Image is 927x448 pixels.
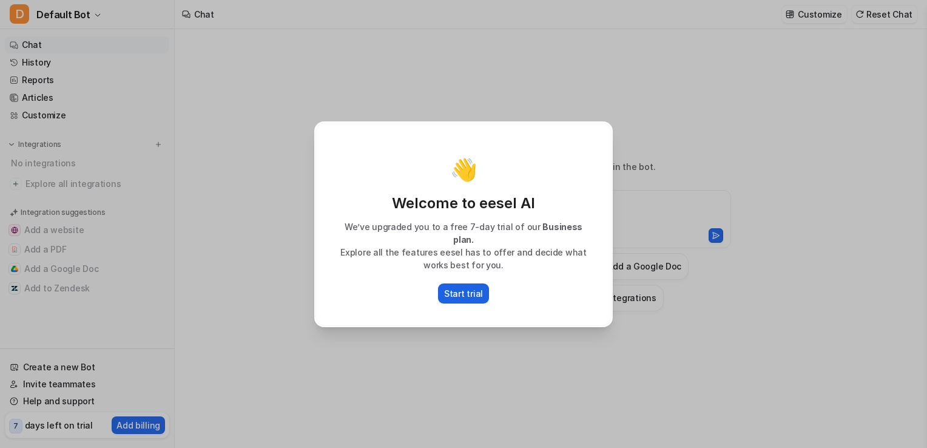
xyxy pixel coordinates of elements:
[444,287,483,300] p: Start trial
[450,157,477,182] p: 👋
[438,283,489,304] button: Start trial
[328,220,599,246] p: We’ve upgraded you to a free 7-day trial of our
[328,194,599,213] p: Welcome to eesel AI
[328,246,599,271] p: Explore all the features eesel has to offer and decide what works best for you.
